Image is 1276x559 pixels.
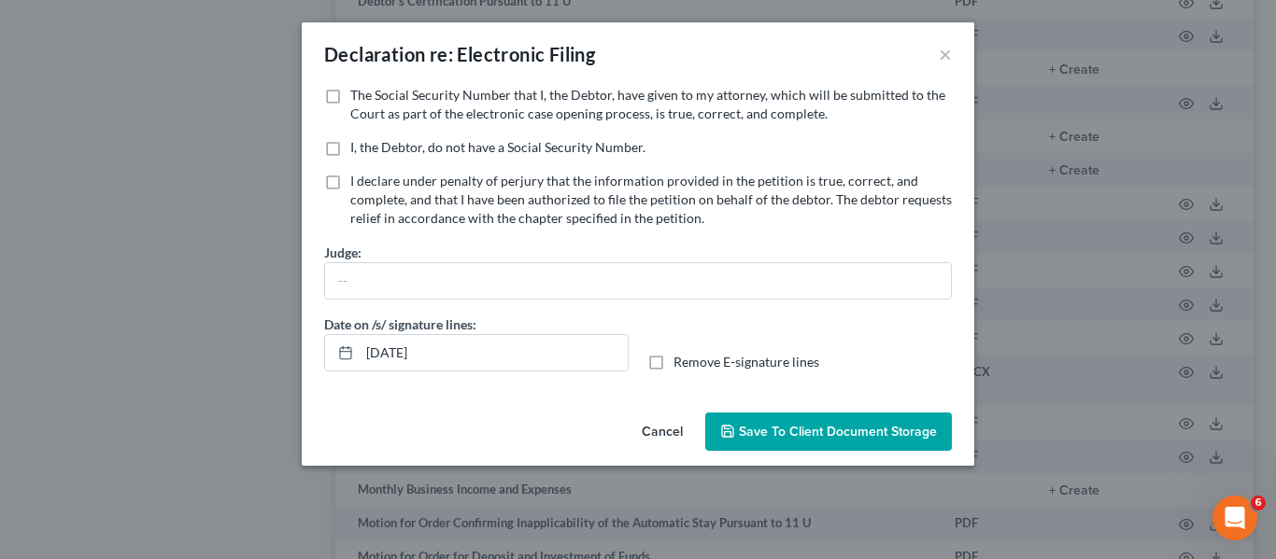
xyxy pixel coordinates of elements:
[360,335,628,370] input: MM/DD/YYYY
[673,354,819,370] span: Remove E-signature lines
[1212,496,1257,540] iframe: Intercom live chat
[739,424,937,440] span: Save to Client Document Storage
[350,87,945,121] span: The Social Security Number that I, the Debtor, have given to my attorney, which will be submitted...
[627,414,698,452] button: Cancel
[324,314,476,334] label: Date on /s/ signature lines:
[324,243,362,262] label: Judge:
[1251,496,1266,510] span: 6
[705,412,952,452] button: Save to Client Document Storage
[350,173,952,226] span: I declare under penalty of perjury that the information provided in the petition is true, correct...
[324,41,595,67] div: Declaration re: Electronic Filing
[325,263,951,299] input: --
[350,139,645,155] span: I, the Debtor, do not have a Social Security Number.
[939,43,952,65] button: ×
